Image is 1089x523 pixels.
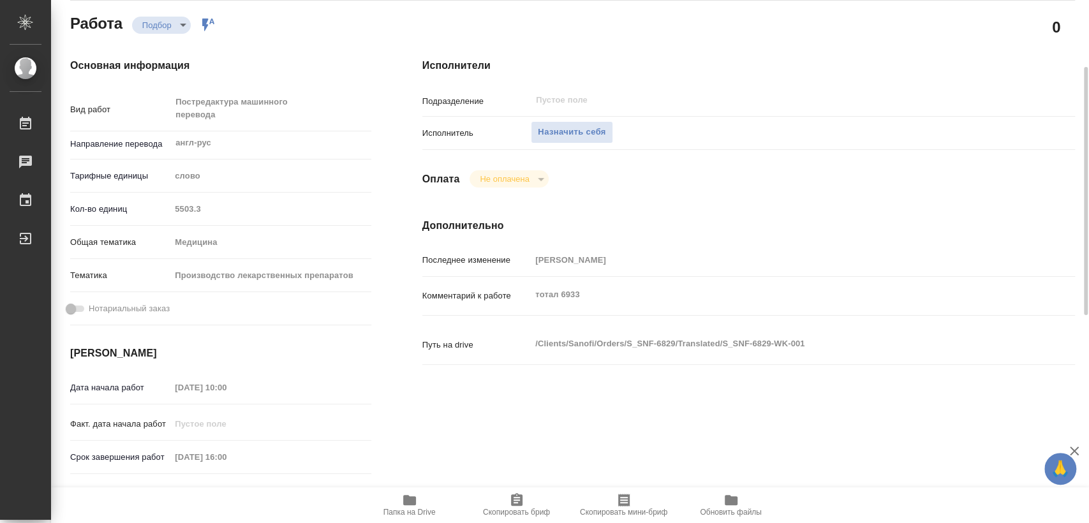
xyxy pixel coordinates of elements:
input: Пустое поле [170,378,282,397]
button: Подбор [138,20,175,31]
p: Тарифные единицы [70,170,170,182]
input: Пустое поле [170,200,371,218]
p: Дата начала работ [70,381,170,394]
h2: 0 [1052,16,1060,38]
p: Кол-во единиц [70,203,170,216]
button: Скопировать мини-бриф [570,487,678,523]
h4: [PERSON_NAME] [70,346,371,361]
button: Папка на Drive [356,487,463,523]
span: Назначить себя [538,125,605,140]
span: Скопировать мини-бриф [580,508,667,517]
input: Пустое поле [535,92,990,108]
textarea: тотал 6933 [531,284,1020,306]
div: Производство лекарственных препаратов [170,265,371,286]
p: Срок завершения работ [70,451,170,464]
p: Тематика [70,269,170,282]
button: Скопировать бриф [463,487,570,523]
button: Не оплачена [476,173,533,184]
input: Пустое поле [531,251,1020,269]
p: Направление перевода [70,138,170,151]
p: Путь на drive [422,339,531,351]
p: Общая тематика [70,236,170,249]
input: Пустое поле [170,448,282,466]
p: Последнее изменение [422,254,531,267]
h2: Работа [70,11,122,34]
div: Подбор [132,17,191,34]
h4: Оплата [422,172,460,187]
button: Назначить себя [531,121,612,144]
textarea: /Clients/Sanofi/Orders/S_SNF-6829/Translated/S_SNF-6829-WK-001 [531,333,1020,355]
h4: Исполнители [422,58,1075,73]
button: Обновить файлы [678,487,785,523]
span: Скопировать бриф [483,508,550,517]
div: слово [170,165,371,187]
div: Медицина [170,232,371,253]
p: Исполнитель [422,127,531,140]
span: Папка на Drive [383,508,436,517]
button: 🙏 [1044,453,1076,485]
span: Нотариальный заказ [89,302,170,315]
h4: Дополнительно [422,218,1075,233]
input: Пустое поле [170,415,282,433]
p: Вид работ [70,103,170,116]
span: Обновить файлы [700,508,762,517]
p: Комментарий к работе [422,290,531,302]
span: 🙏 [1049,455,1071,482]
h4: Основная информация [70,58,371,73]
div: Подбор [470,170,548,188]
p: Факт. дата начала работ [70,418,170,431]
p: Подразделение [422,95,531,108]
